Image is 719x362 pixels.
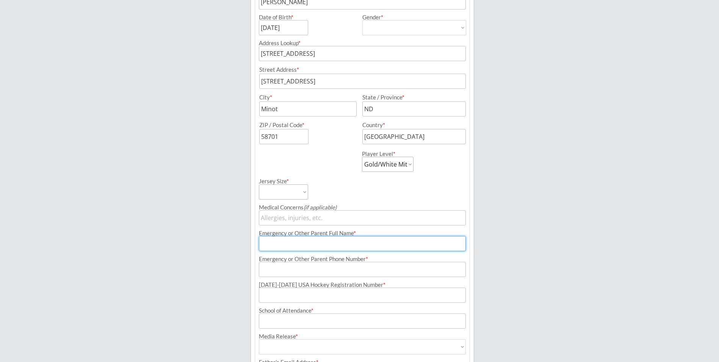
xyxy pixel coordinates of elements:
input: Street, City, Province/State [259,46,466,61]
div: Medical Concerns [259,205,466,210]
div: Address Lookup [259,40,466,46]
div: Country [362,122,457,128]
input: Allergies, injuries, etc. [259,210,466,225]
div: School of Attendance [259,308,466,313]
div: Player Level [362,151,414,157]
div: Media Release [259,334,466,339]
div: Emergency or Other Parent Phone Number [259,256,466,262]
div: State / Province [362,94,457,100]
div: Gender [362,14,466,20]
div: Street Address [259,67,466,72]
div: ZIP / Postal Code [259,122,356,128]
div: City [259,94,356,100]
div: [DATE]-[DATE] USA Hockey Registration Number [259,282,466,288]
div: Emergency or Other Parent Full Name [259,230,466,236]
em: (if applicable) [304,204,337,211]
div: Jersey Size [259,178,298,184]
div: Date of Birth [259,14,298,20]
